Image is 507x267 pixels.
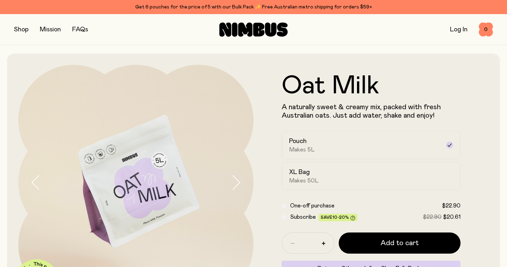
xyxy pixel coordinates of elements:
h2: XL Bag [289,168,310,176]
a: Mission [40,26,61,33]
h1: Oat Milk [282,73,461,99]
button: Add to cart [339,232,461,254]
div: Get 6 pouches for the price of 5 with our Bulk Pack ✨ Free Australian metro shipping for orders $59+ [14,3,493,11]
button: 0 [479,23,493,37]
span: Subscribe [290,214,316,220]
span: $22.90 [442,203,461,209]
span: 10-20% [332,215,349,219]
p: A naturally sweet & creamy mix, packed with fresh Australian oats. Just add water, shake and enjoy! [282,103,461,120]
span: Makes 5L [289,146,315,153]
span: $22.90 [423,214,442,220]
a: Log In [450,26,468,33]
span: Add to cart [381,238,419,248]
span: $20.61 [443,214,461,220]
h2: Pouch [289,137,307,145]
span: Makes 50L [289,177,319,184]
a: FAQs [72,26,88,33]
span: One-off purchase [290,203,334,209]
span: Save [321,215,355,221]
